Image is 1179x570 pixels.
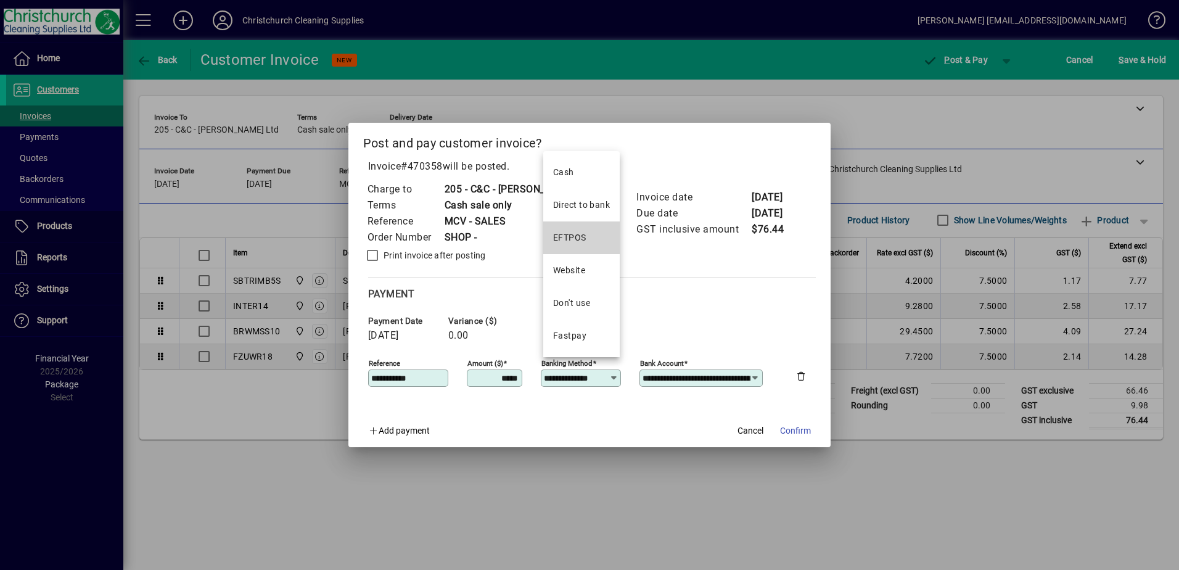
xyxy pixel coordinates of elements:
span: Payment date [368,316,442,326]
span: #470358 [401,160,443,172]
td: GST inclusive amount [636,221,751,238]
div: Cash [553,166,574,179]
div: Fastpay [553,329,586,342]
mat-label: Banking method [541,358,593,367]
button: Cancel [731,420,770,442]
mat-label: Amount ($) [467,358,503,367]
td: Cash sale only [444,197,594,213]
td: Reference [367,213,444,229]
mat-label: Bank Account [640,358,684,367]
td: Order Number [367,229,444,246]
div: EFTPOS [553,231,586,244]
td: Charge to [367,181,444,197]
td: SHOP - [444,229,594,246]
mat-option: EFTPOS [543,221,620,254]
mat-option: Don't use [543,287,620,320]
mat-option: Cash [543,156,620,189]
mat-option: Fastpay [543,320,620,352]
div: Website [553,264,585,277]
div: Don't use [553,297,590,310]
div: Direct to bank [553,199,610,212]
span: Payment [368,288,415,300]
span: 0.00 [448,330,469,341]
button: Confirm [775,420,816,442]
p: Invoice will be posted . [363,159,816,174]
td: [DATE] [751,189,800,205]
label: Print invoice after posting [381,249,486,262]
td: 205 - C&C - [PERSON_NAME] Ltd [444,181,594,197]
span: [DATE] [368,330,399,341]
span: Variance ($) [448,316,522,326]
span: Confirm [780,424,811,437]
mat-option: Website [543,254,620,287]
button: Add payment [363,420,435,442]
td: Terms [367,197,444,213]
td: Invoice date [636,189,751,205]
span: Add payment [379,426,430,436]
td: [DATE] [751,205,800,221]
h2: Post and pay customer invoice? [348,123,831,159]
span: Cancel [737,424,763,437]
mat-option: Direct to bank [543,189,620,221]
mat-label: Reference [369,358,400,367]
td: Due date [636,205,751,221]
td: $76.44 [751,221,800,238]
td: MCV - SALES [444,213,594,229]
